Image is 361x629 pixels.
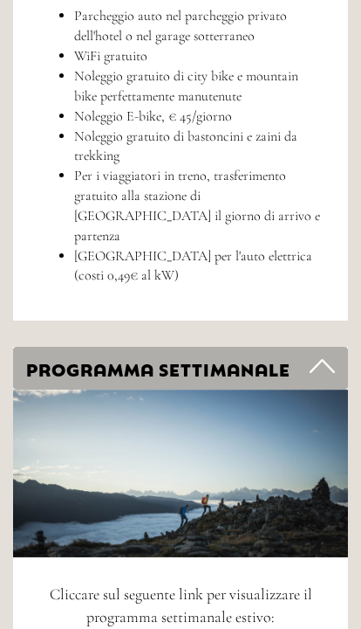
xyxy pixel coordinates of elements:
[74,127,322,167] li: Noleggio gratuito di bastoncini e zaini da trekking
[13,347,348,390] div: PROGRAMMA SETTIMANALE
[74,6,322,46] li: Parcheggio auto nel parcheggio privato dell'hotel o nel garage sotterraneo
[74,46,322,66] li: WiFi gratuito
[74,246,322,287] li: [GEOGRAPHIC_DATA] per l'auto elettrica (costi 0,49€ al kW)
[26,51,171,65] div: [GEOGRAPHIC_DATA]
[13,47,180,120] div: Buon giorno, come possiamo aiutarla?
[74,66,322,107] li: Noleggio gratuito di city bike e mountain bike perfettamente manutenute
[92,13,190,43] div: mercoledì
[74,166,322,245] li: Per i viaggiatori in treno, trasferimento gratuito alla stazione di [GEOGRAPHIC_DATA] il giorno d...
[74,107,322,127] li: Noleggio E-bike, € 45/giorno
[180,453,283,491] button: Invia
[50,584,312,626] span: Cliccare sul seguente link per visualizzare il programma settimanale estivo:
[26,105,171,117] small: 17:52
